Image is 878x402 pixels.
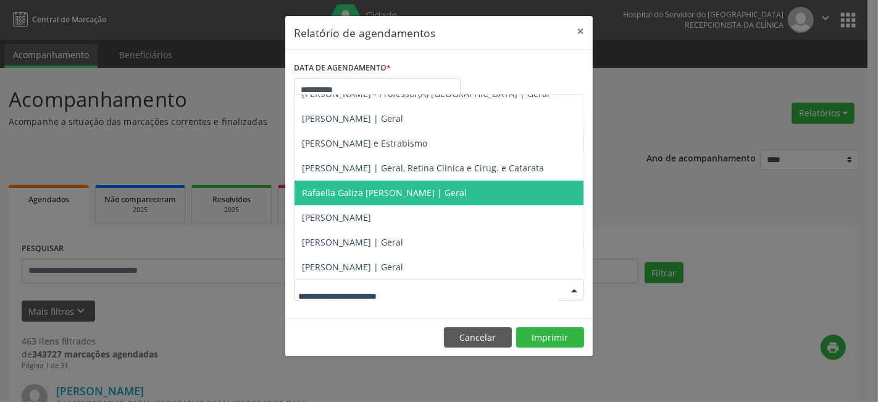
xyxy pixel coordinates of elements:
[302,236,403,248] span: [PERSON_NAME] | Geral
[302,261,403,273] span: [PERSON_NAME] | Geral
[568,16,593,46] button: Close
[302,162,544,174] span: [PERSON_NAME] | Geral, Retina Clinica e Cirug. e Catarata
[302,113,403,124] span: [PERSON_NAME] | Geral
[444,327,512,348] button: Cancelar
[294,59,391,78] label: DATA DE AGENDAMENTO
[302,212,371,223] span: [PERSON_NAME]
[302,137,427,149] span: [PERSON_NAME] e Estrabismo
[516,327,584,348] button: Imprimir
[302,187,467,199] span: Rafaella Galiza [PERSON_NAME] | Geral
[294,25,435,41] h5: Relatório de agendamentos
